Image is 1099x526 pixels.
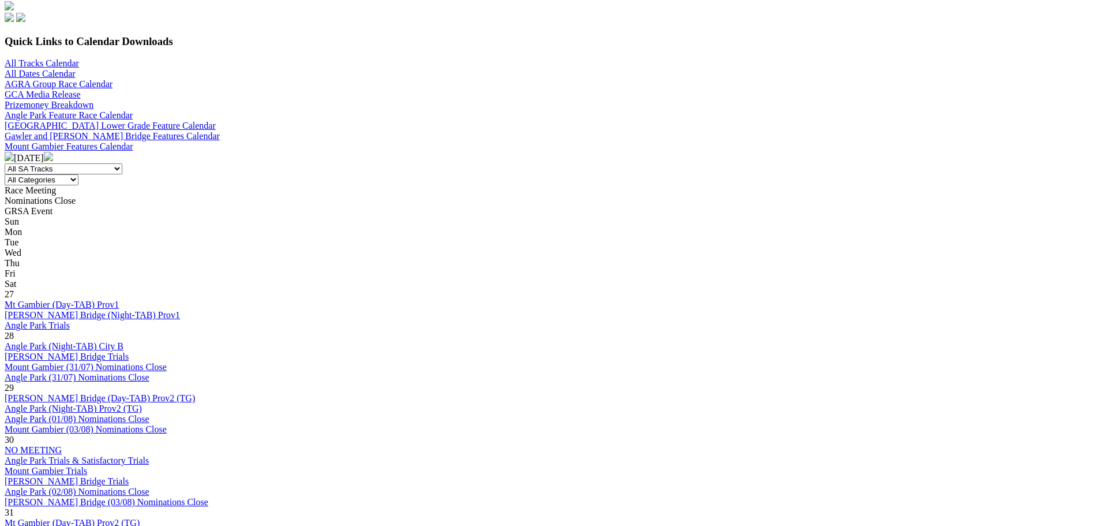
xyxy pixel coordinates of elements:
[5,13,14,22] img: facebook.svg
[5,310,180,320] a: [PERSON_NAME] Bridge (Night-TAB) Prov1
[5,258,1094,268] div: Thu
[5,456,149,465] a: Angle Park Trials & Satisfactory Trials
[5,152,1094,163] div: [DATE]
[5,196,1094,206] div: Nominations Close
[5,331,14,341] span: 28
[5,268,1094,279] div: Fri
[5,497,208,507] a: [PERSON_NAME] Bridge (03/08) Nominations Close
[5,300,119,309] a: Mt Gambier (Day-TAB) Prov1
[5,320,70,330] a: Angle Park Trials
[5,414,149,424] a: Angle Park (01/08) Nominations Close
[5,217,1094,227] div: Sun
[16,13,25,22] img: twitter.svg
[5,466,87,476] a: Mount Gambier Trials
[5,237,1094,248] div: Tue
[5,393,195,403] a: [PERSON_NAME] Bridge (Day-TAB) Prov2 (TG)
[5,121,216,130] a: [GEOGRAPHIC_DATA] Lower Grade Feature Calendar
[5,100,93,110] a: Prizemoney Breakdown
[5,35,1094,48] h3: Quick Links to Calendar Downloads
[5,185,1094,196] div: Race Meeting
[5,79,112,89] a: AGRA Group Race Calendar
[5,435,14,445] span: 30
[5,141,133,151] a: Mount Gambier Features Calendar
[5,279,1094,289] div: Sat
[5,352,129,361] a: [PERSON_NAME] Bridge Trials
[5,289,14,299] span: 27
[5,383,14,393] span: 29
[5,372,149,382] a: Angle Park (31/07) Nominations Close
[5,89,81,99] a: GCA Media Release
[5,131,220,141] a: Gawler and [PERSON_NAME] Bridge Features Calendar
[5,508,14,517] span: 31
[5,1,14,10] img: logo-grsa-white.png
[5,404,142,413] a: Angle Park (Night-TAB) Prov2 (TG)
[5,476,129,486] a: [PERSON_NAME] Bridge Trials
[5,248,1094,258] div: Wed
[5,487,149,497] a: Angle Park (02/08) Nominations Close
[44,152,53,161] img: chevron-right-pager-white.svg
[5,445,62,455] a: NO MEETING
[5,362,167,372] a: Mount Gambier (31/07) Nominations Close
[5,341,123,351] a: Angle Park (Night-TAB) City B
[5,58,79,68] a: All Tracks Calendar
[5,110,133,120] a: Angle Park Feature Race Calendar
[5,69,76,79] a: All Dates Calendar
[5,152,14,161] img: chevron-left-pager-white.svg
[5,206,1094,217] div: GRSA Event
[5,227,1094,237] div: Mon
[5,424,167,434] a: Mount Gambier (03/08) Nominations Close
